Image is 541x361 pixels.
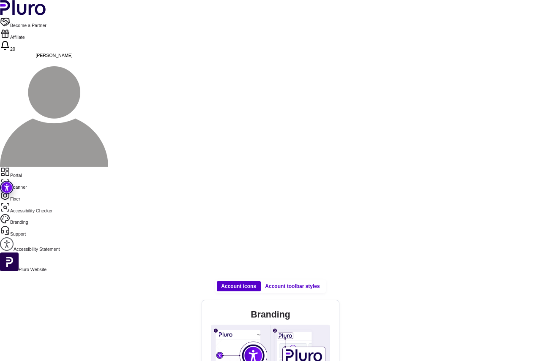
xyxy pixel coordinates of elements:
button: Account icons [217,281,261,291]
button: Account toolbar styles [261,281,325,291]
h1: Branding [211,309,330,320]
span: Account icons [221,283,256,290]
span: 20 [10,46,15,52]
span: Account toolbar styles [265,283,320,290]
span: [PERSON_NAME] [36,53,73,58]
